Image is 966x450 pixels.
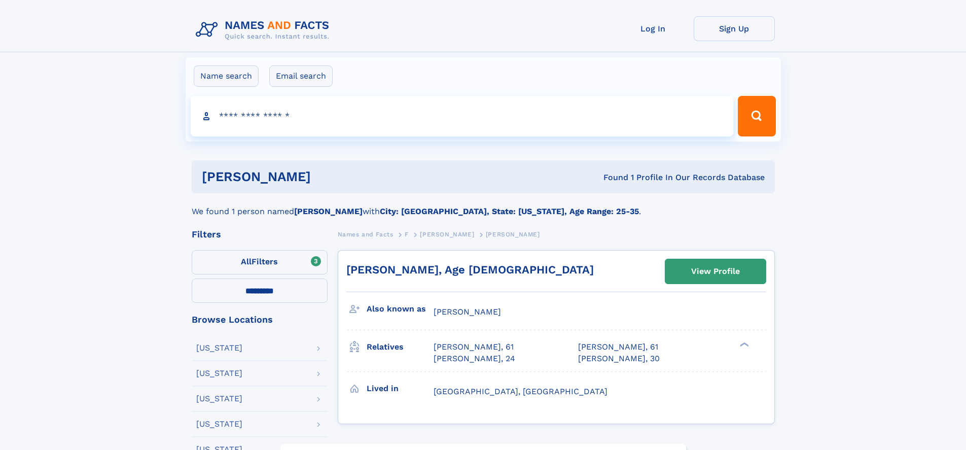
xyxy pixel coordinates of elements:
[434,341,514,353] a: [PERSON_NAME], 61
[737,341,749,348] div: ❯
[338,228,393,240] a: Names and Facts
[457,172,765,183] div: Found 1 Profile In Our Records Database
[738,96,775,136] button: Search Button
[367,380,434,397] h3: Lived in
[192,250,328,274] label: Filters
[196,395,242,403] div: [US_STATE]
[194,65,259,87] label: Name search
[192,315,328,324] div: Browse Locations
[202,170,457,183] h1: [PERSON_NAME]
[434,353,515,364] a: [PERSON_NAME], 24
[196,369,242,377] div: [US_STATE]
[346,263,594,276] a: [PERSON_NAME], Age [DEMOGRAPHIC_DATA]
[294,206,363,216] b: [PERSON_NAME]
[578,353,660,364] a: [PERSON_NAME], 30
[191,96,734,136] input: search input
[434,307,501,317] span: [PERSON_NAME]
[405,228,409,240] a: F
[486,231,540,238] span: [PERSON_NAME]
[269,65,333,87] label: Email search
[241,257,252,266] span: All
[665,259,766,284] a: View Profile
[420,231,474,238] span: [PERSON_NAME]
[192,16,338,44] img: Logo Names and Facts
[196,344,242,352] div: [US_STATE]
[192,230,328,239] div: Filters
[434,387,607,396] span: [GEOGRAPHIC_DATA], [GEOGRAPHIC_DATA]
[694,16,775,41] a: Sign Up
[691,260,740,283] div: View Profile
[420,228,474,240] a: [PERSON_NAME]
[613,16,694,41] a: Log In
[196,420,242,428] div: [US_STATE]
[367,300,434,318] h3: Also known as
[405,231,409,238] span: F
[367,338,434,356] h3: Relatives
[578,341,658,353] a: [PERSON_NAME], 61
[380,206,639,216] b: City: [GEOGRAPHIC_DATA], State: [US_STATE], Age Range: 25-35
[192,193,775,218] div: We found 1 person named with .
